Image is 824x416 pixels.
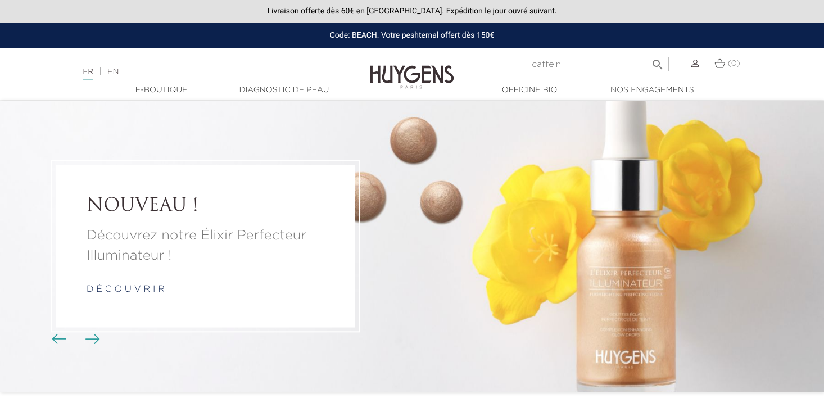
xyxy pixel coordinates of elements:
a: Nos engagements [596,84,708,96]
div: Boutons du carrousel [56,331,93,348]
img: Huygens [370,47,454,91]
a: d é c o u v r i r [87,286,165,295]
i:  [651,55,664,68]
input: Rechercher [526,57,669,71]
a: Diagnostic de peau [228,84,340,96]
div: | [77,65,335,79]
button:  [648,53,668,69]
a: EN [107,68,119,76]
span: (0) [728,60,740,67]
a: Officine Bio [473,84,586,96]
a: E-Boutique [105,84,218,96]
a: NOUVEAU ! [87,196,324,217]
a: FR [83,68,93,80]
a: Découvrez notre Élixir Perfecteur Illuminateur ! [87,226,324,266]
